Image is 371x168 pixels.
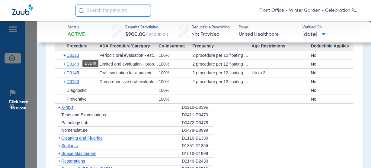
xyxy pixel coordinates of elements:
div: 100% [158,77,192,86]
span: + [63,51,67,60]
span: D0140 [67,62,79,66]
div: D0472-D0478 [182,119,213,127]
span: Co-Insurance [158,41,192,51]
span: Cleaning and Fluoride [61,136,103,141]
span: Space Maintainers [61,151,96,156]
span: + [58,143,61,148]
iframe: Chat Widget [341,139,371,168]
div: D0411-D0470 [182,111,213,119]
span: + [63,69,67,77]
div: No [311,95,353,103]
span: + [58,105,61,110]
div: 2 procedure per 12 floating months [192,77,251,86]
span: Active [68,31,85,38]
span: Verified On [302,25,361,31]
span: Deductible Remaining [191,25,230,31]
span: Preventive [67,97,87,102]
span: Status [68,25,85,31]
div: D0210-D0396 [182,104,213,111]
span: [DATE] [302,31,326,38]
span: Restorations [61,159,85,163]
span: D0150 [67,79,79,84]
span: Pathology Lab [61,120,88,125]
span: Nomenclature [61,128,88,133]
div: D1110-D1330 [182,134,213,142]
span: + [58,159,61,163]
div: D1510-D1999 [182,150,213,158]
div: 100% [158,69,192,77]
span: + [58,136,61,141]
span: Frequency [192,41,251,51]
span: / $1,000.00 [146,33,168,37]
span: Deductible Applies [311,41,353,51]
span: Benefits Remaining [125,25,168,31]
span: ADA Procedure/Category [99,41,158,51]
span: Procedure [55,41,99,51]
div: Up to 2 [252,69,311,77]
div: No [311,60,353,68]
span: Tests and Examinations [61,112,106,117]
div: Limited oral evaluation - problem focused [99,60,158,68]
div: D0140 [82,60,98,67]
span: Front Office - Winter Garden - Celebration Pediatric Dentistry [259,8,359,14]
div: 100% [158,86,192,95]
span: Age Restrictions [252,41,311,51]
div: No [311,86,353,95]
div: 100% [158,51,192,60]
input: Search for patients [75,5,151,17]
div: 2 procedure per 12 floating months [192,51,251,60]
div: Oral evaluation for a patient under three years of age and counseling with primary caregiver [99,69,158,77]
span: United Healthcare [239,31,297,38]
span: D0120 [67,53,79,58]
span: Sealants [61,143,78,148]
span: Payer [239,25,297,31]
div: D0479-D0999 [182,127,213,134]
span: Not Provided [191,32,219,37]
span: Diagnostic [67,88,86,93]
div: No [311,69,353,77]
span: + [63,60,67,68]
span: + [58,151,61,156]
div: D1351-D1355 [182,142,213,150]
span: + [63,77,67,86]
div: No [311,77,353,86]
div: Periodic oral evaluation - established patient [99,51,158,60]
div: Comprehensive oral evaluation - new or established patient [99,77,158,86]
div: 2 procedure per 12 floating months [192,60,251,68]
img: Search Icon [78,8,84,13]
span: X-rays [61,105,73,110]
div: No [311,51,353,60]
img: Zuub Logo [12,5,33,15]
div: 2 procedure per 12 floating months [192,69,251,77]
div: 100% [158,95,192,103]
span: D0145 [67,70,79,75]
div: 100% [158,60,192,68]
div: D2140-D2430 [182,157,213,165]
span: $900.00 [125,32,146,37]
